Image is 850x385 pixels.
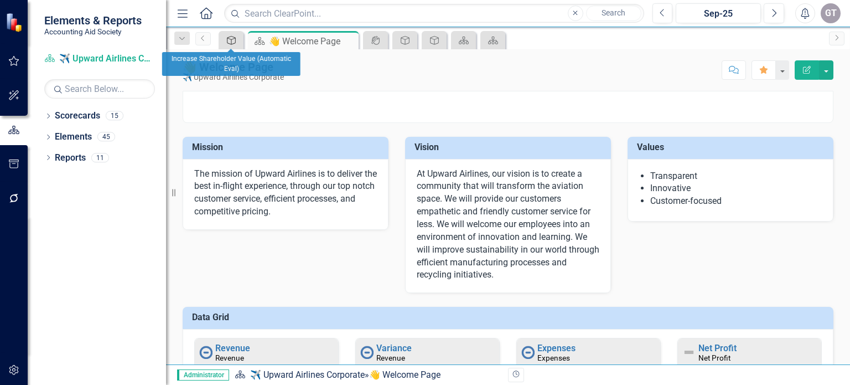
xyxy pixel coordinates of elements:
[682,346,696,359] img: Not Defined
[250,369,365,380] a: ✈️ Upward Airlines Corporate
[537,343,576,353] a: Expenses
[269,34,356,48] div: 👋 Welcome Page
[224,4,644,23] input: Search ClearPoint...
[537,353,570,362] small: Expenses
[192,142,383,152] h3: Mission
[376,343,412,353] a: Variance
[215,353,244,362] small: Revenue
[235,369,500,382] div: »
[177,369,229,381] span: Administrator
[650,182,822,195] li: Innovative
[360,346,374,359] img: No Information
[602,8,625,17] span: Search
[417,168,599,282] p: At Upward Airlines, our vision is to create a community that will transform the aviation space. W...
[676,3,761,23] button: Sep-25
[44,53,155,65] a: ✈️ Upward Airlines Corporate
[698,343,737,353] a: Net Profit
[91,153,109,162] div: 11
[414,142,605,152] h3: Vision
[680,7,757,20] div: Sep-25
[698,353,730,362] small: Net Profit
[55,131,92,143] a: Elements
[521,346,535,359] img: No Information
[44,27,142,36] small: Accounting Aid Society
[192,312,828,322] h3: Data Grid
[44,14,142,27] span: Elements & Reports
[55,152,86,165] a: Reports
[97,132,115,142] div: 45
[637,142,828,152] h3: Values
[194,168,377,218] p: The mission of Upward Airlines is to deliver the best in-flight experience, through our top notch...
[199,346,212,359] img: No Information
[650,195,822,208] li: Customer-focused
[106,111,123,121] div: 15
[162,52,300,76] div: Increase Shareholder Value (Automatic Eval)
[376,353,405,362] small: Revenue
[650,170,822,183] li: Transparent
[369,369,440,380] div: 👋 Welcome Page
[6,12,25,32] img: ClearPoint Strategy
[44,79,155,99] input: Search Below...
[821,3,841,23] button: GT
[55,110,100,122] a: Scorecards
[586,6,641,21] button: Search
[215,343,250,353] a: Revenue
